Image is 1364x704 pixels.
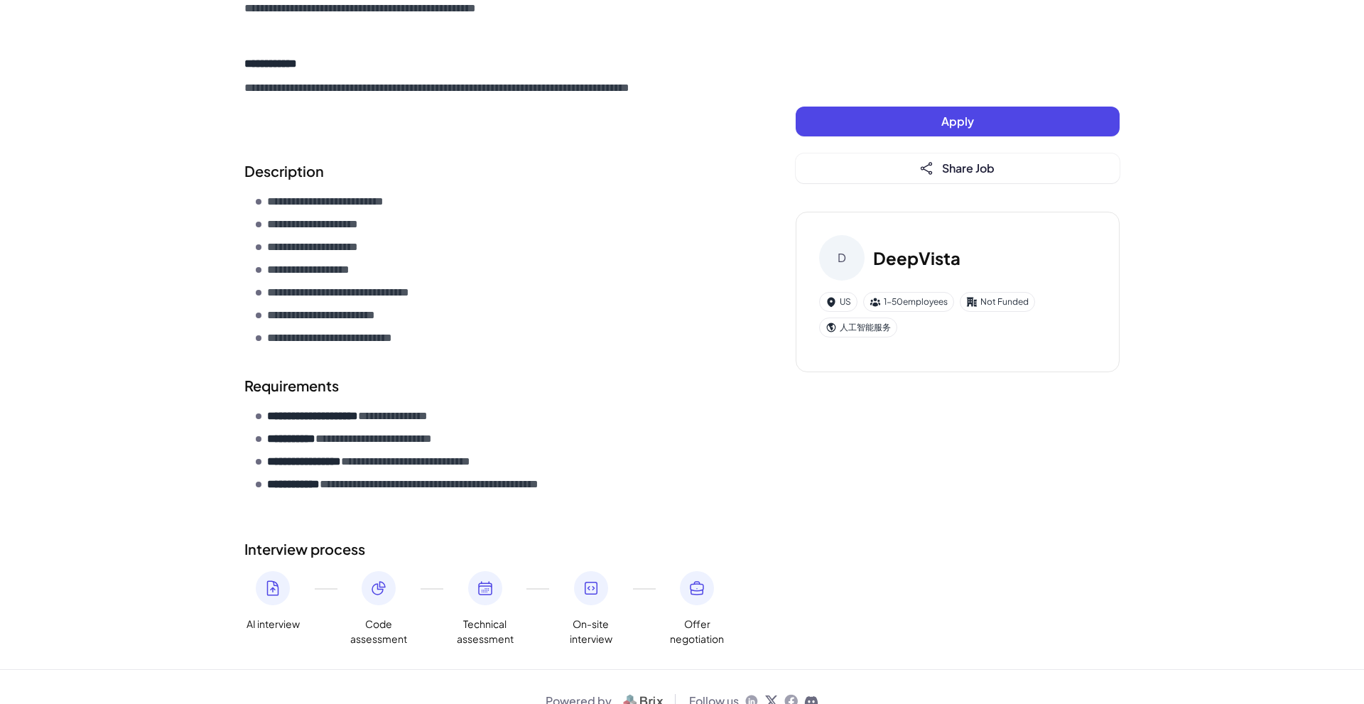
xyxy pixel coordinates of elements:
span: Share Job [942,161,995,175]
span: AI interview [247,617,300,632]
div: 1-50 employees [863,292,954,312]
span: Offer negotiation [669,617,725,646]
span: Technical assessment [457,617,514,646]
h2: Interview process [244,538,739,560]
button: Apply [796,107,1120,136]
span: Code assessment [350,617,407,646]
span: On-site interview [563,617,619,646]
h2: Description [244,161,739,182]
h3: DeepVista [873,245,960,271]
div: US [819,292,857,312]
div: D [819,235,865,281]
span: Apply [941,114,974,129]
h2: Requirements [244,375,739,396]
div: Not Funded [960,292,1035,312]
div: 人工智能服务 [819,318,897,337]
button: Share Job [796,153,1120,183]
